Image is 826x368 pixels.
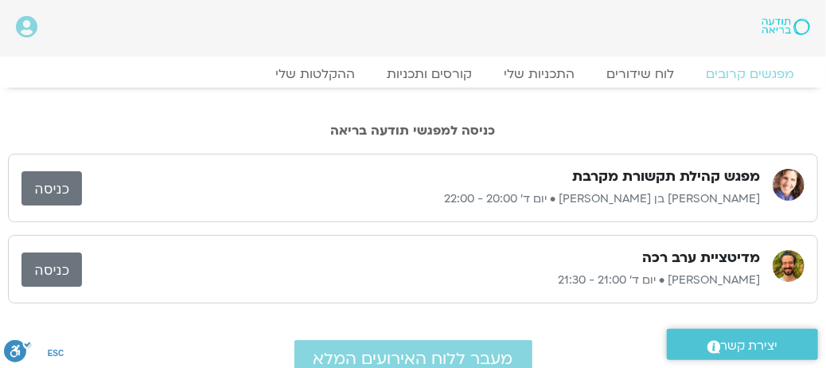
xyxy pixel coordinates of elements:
img: שאנייה כהן בן חיים [773,169,805,201]
nav: Menu [16,66,810,82]
a: קורסים ותכניות [371,66,488,82]
img: שגב הורוביץ [773,250,805,282]
a: התכניות שלי [488,66,590,82]
span: יצירת קשר [721,335,778,357]
span: מעבר ללוח האירועים המלא [314,350,513,368]
h2: כניסה למפגשי תודעה בריאה [8,123,818,138]
a: יצירת קשר [667,329,818,360]
a: ההקלטות שלי [259,66,371,82]
p: [PERSON_NAME] • יום ד׳ 21:00 - 21:30 [82,271,760,290]
p: [PERSON_NAME] בן [PERSON_NAME] • יום ד׳ 20:00 - 22:00 [82,190,760,209]
h3: מפגש קהילת תקשורת מקרבת [572,167,760,186]
a: מפגשים קרובים [690,66,810,82]
a: לוח שידורים [590,66,690,82]
h3: מדיטציית ערב רכה [642,249,760,268]
a: כניסה [21,171,82,206]
a: כניסה [21,253,82,287]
